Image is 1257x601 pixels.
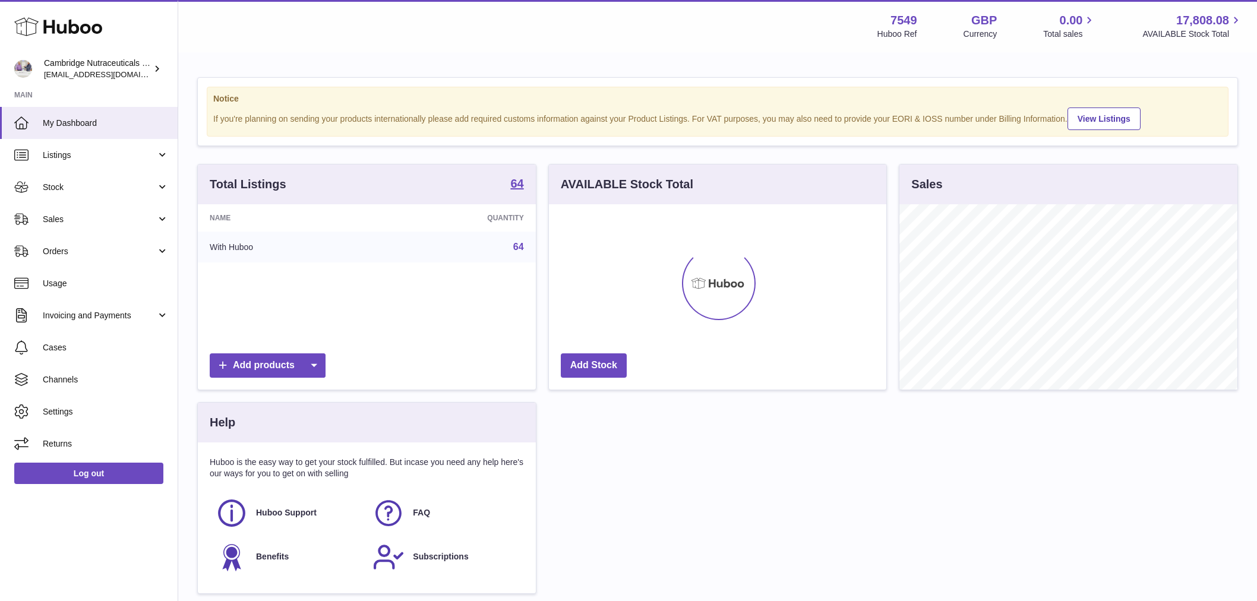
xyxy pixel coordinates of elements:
a: 0.00 Total sales [1043,12,1096,40]
span: Listings [43,150,156,161]
div: Huboo Ref [877,29,917,40]
h3: Total Listings [210,176,286,192]
span: [EMAIL_ADDRESS][DOMAIN_NAME] [44,69,175,79]
span: Benefits [256,551,289,562]
span: Cases [43,342,169,353]
span: Huboo Support [256,507,317,518]
a: 17,808.08 AVAILABLE Stock Total [1142,12,1243,40]
span: Total sales [1043,29,1096,40]
h3: AVAILABLE Stock Total [561,176,693,192]
strong: Notice [213,93,1222,105]
a: Add products [210,353,326,378]
th: Name [198,204,376,232]
a: 64 [513,242,524,252]
h3: Help [210,415,235,431]
span: Returns [43,438,169,450]
img: qvc@camnutra.com [14,60,32,78]
div: If you're planning on sending your products internationally please add required customs informati... [213,106,1222,130]
strong: 7549 [890,12,917,29]
span: Sales [43,214,156,225]
span: My Dashboard [43,118,169,129]
td: With Huboo [198,232,376,262]
span: FAQ [413,507,430,518]
span: 0.00 [1060,12,1083,29]
span: AVAILABLE Stock Total [1142,29,1243,40]
strong: 64 [510,178,523,189]
th: Quantity [376,204,536,232]
a: View Listings [1067,107,1141,130]
a: Log out [14,463,163,484]
span: Orders [43,246,156,257]
span: Invoicing and Payments [43,310,156,321]
p: Huboo is the easy way to get your stock fulfilled. But incase you need any help here's our ways f... [210,457,524,479]
span: Subscriptions [413,551,468,562]
a: Huboo Support [216,497,361,529]
a: FAQ [372,497,517,529]
span: Stock [43,182,156,193]
strong: GBP [971,12,997,29]
a: 64 [510,178,523,192]
span: Channels [43,374,169,385]
span: Settings [43,406,169,417]
div: Cambridge Nutraceuticals Ltd [44,58,151,80]
a: Subscriptions [372,541,517,573]
a: Benefits [216,541,361,573]
a: Add Stock [561,353,627,378]
span: 17,808.08 [1176,12,1229,29]
span: Usage [43,278,169,289]
div: Currency [964,29,997,40]
h3: Sales [911,176,942,192]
